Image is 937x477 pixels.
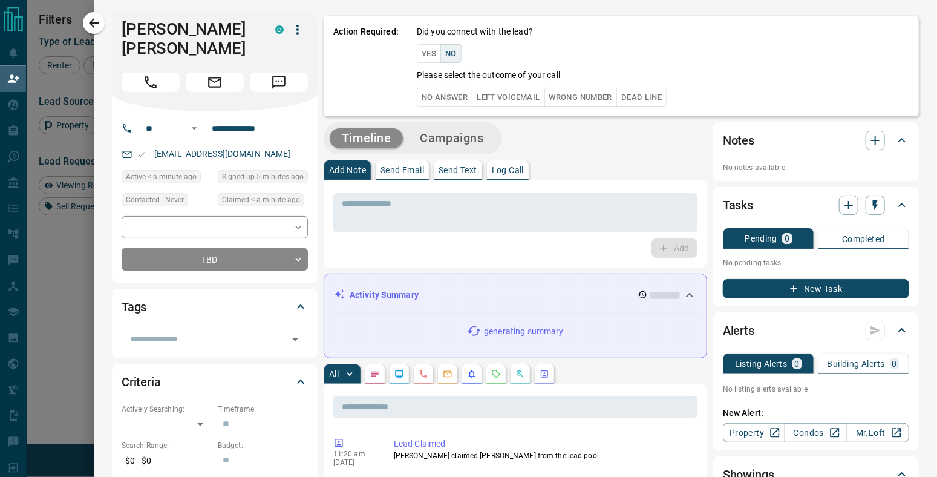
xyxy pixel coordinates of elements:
[417,69,560,82] p: Please select the outcome of your call
[250,73,308,92] span: Message
[723,254,909,272] p: No pending tasks
[137,150,146,159] svg: Email Valid
[394,450,693,461] p: [PERSON_NAME] claimed [PERSON_NAME] from the lead pool
[417,25,533,38] p: Did you connect with the lead?
[417,44,441,63] button: Yes
[515,369,525,379] svg: Opportunities
[417,88,472,107] button: No Answer
[275,25,284,34] div: condos.ca
[333,458,376,467] p: [DATE]
[723,191,909,220] div: Tasks
[723,131,754,150] h2: Notes
[491,369,501,379] svg: Requests
[723,316,909,345] div: Alerts
[440,44,462,63] button: No
[122,248,308,271] div: TBD
[122,170,212,187] div: Sat Sep 13 2025
[492,166,524,174] p: Log Call
[380,166,424,174] p: Send Email
[330,128,403,148] button: Timeline
[892,360,897,368] p: 0
[122,440,212,451] p: Search Range:
[122,404,212,415] p: Actively Searching:
[408,128,495,148] button: Campaigns
[785,234,789,243] p: 0
[723,196,753,215] h2: Tasks
[370,369,380,379] svg: Notes
[186,73,244,92] span: Email
[122,292,308,321] div: Tags
[795,360,800,368] p: 0
[484,325,563,338] p: generating summary
[218,170,308,187] div: Sat Sep 13 2025
[222,171,304,183] span: Signed up 5 minutes ago
[842,235,885,243] p: Completed
[122,297,146,317] h2: Tags
[544,88,617,107] button: Wrong Number
[785,423,847,442] a: Condos
[723,321,754,340] h2: Alerts
[616,88,667,107] button: Dead Line
[222,194,300,206] span: Claimed < a minute ago
[723,423,785,442] a: Property
[723,407,909,419] p: New Alert:
[394,438,693,450] p: Lead Claimed
[735,360,788,368] p: Listing Alerts
[218,404,308,415] p: Timeframe:
[122,451,212,471] p: $0 - $0
[187,121,201,136] button: Open
[122,73,180,92] span: Call
[154,149,291,159] a: [EMAIL_ADDRESS][DOMAIN_NAME]
[419,369,428,379] svg: Calls
[329,166,366,174] p: Add Note
[745,234,777,243] p: Pending
[350,289,419,301] p: Activity Summary
[126,171,197,183] span: Active < a minute ago
[329,370,339,378] p: All
[333,25,399,107] p: Action Required:
[828,360,885,368] p: Building Alerts
[847,423,909,442] a: Mr.Loft
[334,284,697,306] div: Activity Summary
[540,369,549,379] svg: Agent Actions
[287,331,304,348] button: Open
[467,369,477,379] svg: Listing Alerts
[394,369,404,379] svg: Lead Browsing Activity
[439,166,477,174] p: Send Text
[723,162,909,173] p: No notes available
[472,88,544,107] button: Left Voicemail
[122,19,257,58] h1: [PERSON_NAME] [PERSON_NAME]
[218,193,308,210] div: Sat Sep 13 2025
[126,194,184,206] span: Contacted - Never
[122,367,308,396] div: Criteria
[723,126,909,155] div: Notes
[122,372,161,392] h2: Criteria
[333,450,376,458] p: 11:20 am
[723,384,909,395] p: No listing alerts available
[723,279,909,298] button: New Task
[443,369,452,379] svg: Emails
[218,440,308,451] p: Budget:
